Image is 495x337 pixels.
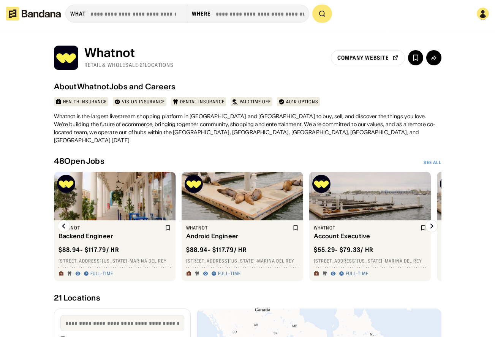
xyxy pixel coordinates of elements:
[54,46,78,70] img: Whatnot logo
[425,220,438,232] img: Right Arrow
[186,258,299,264] div: [STREET_ADDRESS][US_STATE] · Marina del Rey
[309,172,431,281] a: Whatnot logoWhatnotAccount Executive$55.29- $79.33/ hr[STREET_ADDRESS][US_STATE] ·Marina del ReyF...
[346,271,369,277] div: Full-time
[122,99,165,105] div: Vision insurance
[440,175,458,193] img: Whatnot logo
[59,258,171,264] div: [STREET_ADDRESS][US_STATE] · Marina del Rey
[314,258,426,264] div: [STREET_ADDRESS][US_STATE] · Marina del Rey
[58,220,70,232] img: Left Arrow
[424,160,441,166] a: See All
[54,112,441,144] div: Whatnot is the largest livestream shopping platform in [GEOGRAPHIC_DATA] and [GEOGRAPHIC_DATA] to...
[54,293,441,302] div: 21 Locations
[331,50,405,65] a: company website
[84,62,174,68] div: Retail & Wholesale · 21 Locations
[218,271,241,277] div: Full-time
[54,82,77,91] div: About
[77,82,176,91] div: Whatnot Jobs and Careers
[314,233,419,240] div: Account Executive
[59,225,163,231] div: Whatnot
[185,175,203,193] img: Whatnot logo
[59,246,119,254] div: $ 88.94 - $117.79 / hr
[182,172,303,281] a: Whatnot logoWhatnotAndroid Engineer$88.94- $117.79/ hr[STREET_ADDRESS][US_STATE] ·Marina del ReyF...
[186,246,247,254] div: $ 88.94 - $117.79 / hr
[90,271,114,277] div: Full-time
[240,99,271,105] div: Paid time off
[59,233,163,240] div: Backend Engineer
[54,157,104,166] div: 48 Open Jobs
[186,225,291,231] div: Whatnot
[192,10,211,17] div: Where
[70,10,86,17] div: what
[84,46,174,60] div: Whatnot
[286,99,318,105] div: 401k options
[6,7,61,21] img: Bandana logotype
[180,99,224,105] div: Dental insurance
[57,175,75,193] img: Whatnot logo
[54,172,176,281] a: Whatnot logoWhatnotBackend Engineer$88.94- $117.79/ hr[STREET_ADDRESS][US_STATE] ·Marina del ReyF...
[186,233,291,240] div: Android Engineer
[314,225,419,231] div: Whatnot
[312,175,331,193] img: Whatnot logo
[63,99,107,105] div: Health insurance
[337,55,389,60] div: company website
[314,246,374,254] div: $ 55.29 - $79.33 / hr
